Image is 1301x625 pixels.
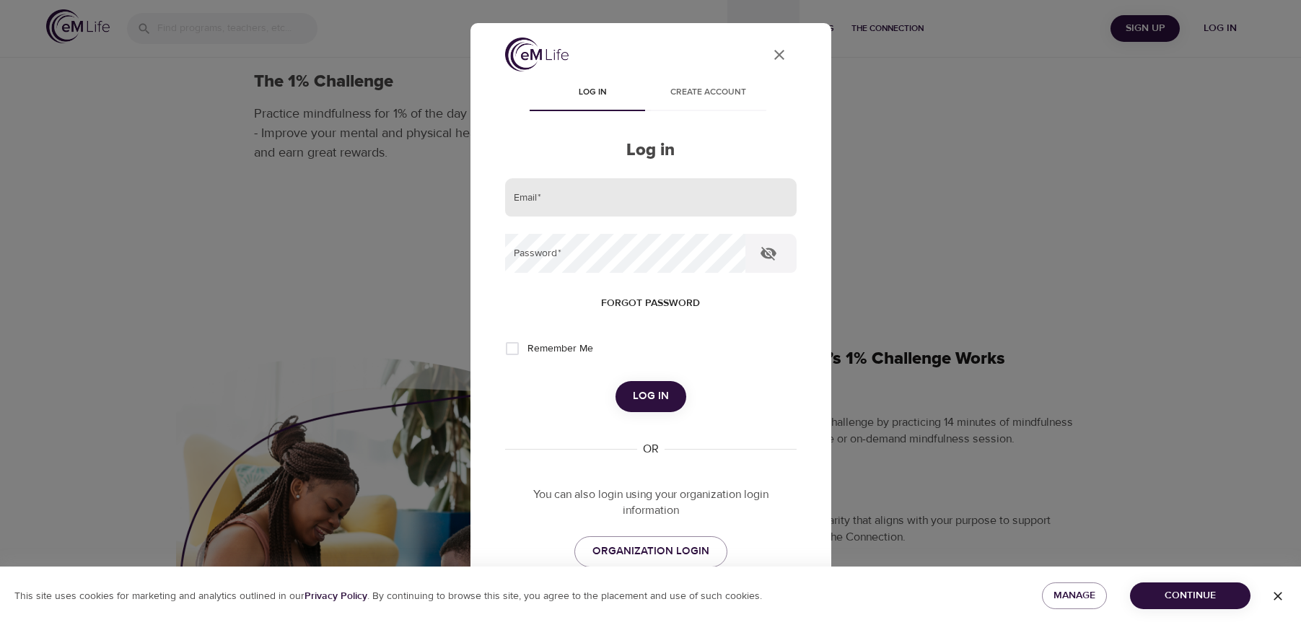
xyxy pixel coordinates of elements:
div: OR [637,441,665,458]
button: Forgot password [595,290,706,317]
span: Log in [633,387,669,406]
h2: Log in [505,140,797,161]
div: disabled tabs example [505,77,797,111]
img: logo [505,38,569,71]
button: Log in [616,381,686,411]
span: Manage [1053,587,1095,605]
span: Continue [1142,587,1239,605]
span: Forgot password [601,294,700,312]
a: ORGANIZATION LOGIN [574,536,727,567]
p: You can also login using your organization login information [505,486,797,520]
span: Remember Me [527,341,593,357]
b: Privacy Policy [305,590,367,603]
span: Log in [544,85,642,100]
span: Create account [660,85,758,100]
button: close [762,38,797,72]
span: ORGANIZATION LOGIN [592,542,709,561]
